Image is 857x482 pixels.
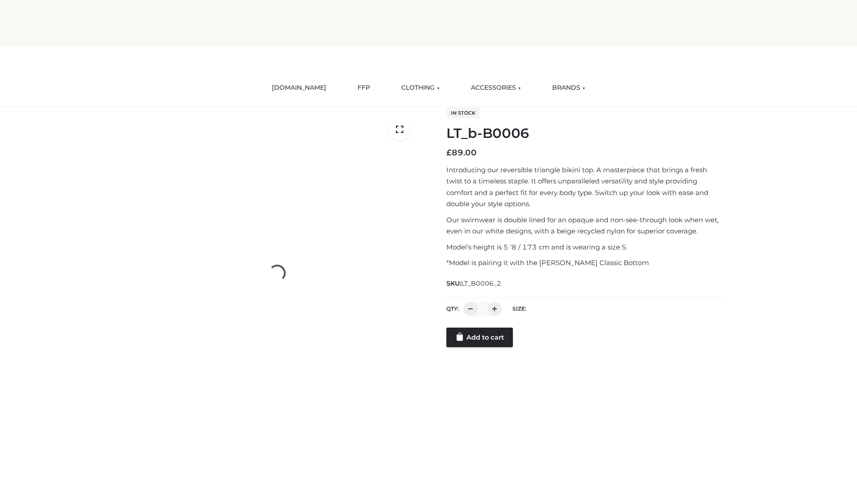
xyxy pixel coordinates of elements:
a: Add to cart [446,328,513,347]
label: QTY: [446,305,459,312]
h1: LT_b-B0006 [446,125,724,141]
span: SKU: [446,278,502,289]
p: Our swimwear is double lined for an opaque and non-see-through look when wet, even in our white d... [446,214,724,237]
a: BRANDS [545,78,592,98]
a: [DOMAIN_NAME] [265,78,333,98]
span: £ [446,148,452,158]
p: *Model is pairing it with the [PERSON_NAME] Classic Bottom [446,257,724,269]
p: Introducing our reversible triangle bikini top. A masterpiece that brings a fresh twist to a time... [446,164,724,210]
span: LT_B0006_2 [461,279,501,287]
bdi: 89.00 [446,148,477,158]
a: ACCESSORIES [464,78,528,98]
span: In stock [446,108,480,118]
a: CLOTHING [395,78,446,98]
label: Size: [512,305,526,312]
p: Model’s height is 5 ‘8 / 173 cm and is wearing a size S. [446,241,724,253]
a: FFP [351,78,377,98]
